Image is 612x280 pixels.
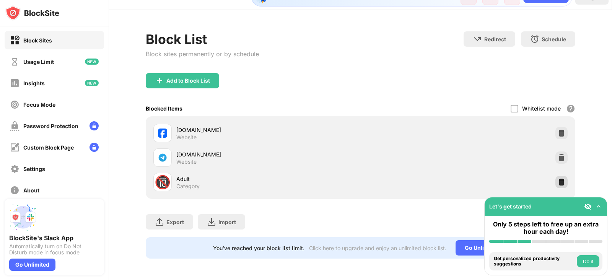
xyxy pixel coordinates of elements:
[176,158,197,165] div: Website
[166,219,184,225] div: Export
[10,57,20,67] img: time-usage-off.svg
[166,78,210,84] div: Add to Block List
[85,80,99,86] img: new-icon.svg
[9,259,55,271] div: Go Unlimited
[10,164,20,174] img: settings-off.svg
[213,245,304,251] div: You’ve reached your block list limit.
[158,129,167,138] img: favicons
[23,123,78,129] div: Password Protection
[584,203,592,210] img: eye-not-visible.svg
[176,134,197,141] div: Website
[155,174,171,190] div: 🔞
[23,166,45,172] div: Settings
[10,143,20,152] img: customize-block-page-off.svg
[10,186,20,195] img: about-off.svg
[9,243,99,256] div: Automatically turn on Do Not Disturb mode in focus mode
[542,36,566,42] div: Schedule
[23,59,54,65] div: Usage Limit
[577,255,599,267] button: Do it
[23,144,74,151] div: Custom Block Page
[595,203,602,210] img: omni-setup-toggle.svg
[158,153,167,162] img: favicons
[146,105,182,112] div: Blocked Items
[176,183,200,190] div: Category
[146,50,259,58] div: Block sites permanently or by schedule
[23,187,39,194] div: About
[489,221,602,235] div: Only 5 steps left to free up an extra hour each day!
[176,175,361,183] div: Adult
[522,105,561,112] div: Whitelist mode
[5,5,59,21] img: logo-blocksite.svg
[146,31,259,47] div: Block List
[10,78,20,88] img: insights-off.svg
[90,143,99,152] img: lock-menu.svg
[23,80,45,86] div: Insights
[10,36,20,45] img: block-on.svg
[90,121,99,130] img: lock-menu.svg
[309,245,446,251] div: Click here to upgrade and enjoy an unlimited block list.
[10,100,20,109] img: focus-off.svg
[218,219,236,225] div: Import
[489,203,532,210] div: Let's get started
[23,37,52,44] div: Block Sites
[456,240,508,256] div: Go Unlimited
[85,59,99,65] img: new-icon.svg
[484,36,506,42] div: Redirect
[176,150,361,158] div: [DOMAIN_NAME]
[9,234,99,242] div: BlockSite's Slack App
[176,126,361,134] div: [DOMAIN_NAME]
[23,101,55,108] div: Focus Mode
[494,256,575,267] div: Get personalized productivity suggestions
[9,203,37,231] img: push-slack.svg
[10,121,20,131] img: password-protection-off.svg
